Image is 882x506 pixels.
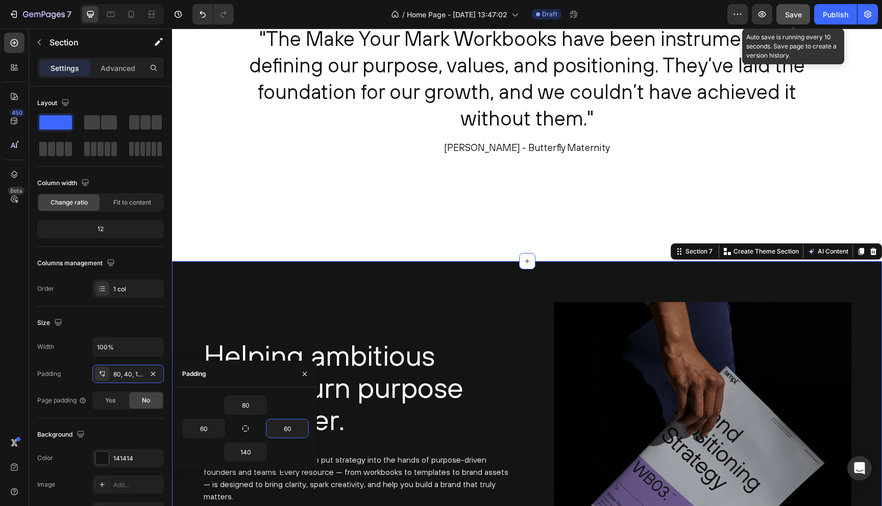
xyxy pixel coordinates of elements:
[402,9,405,20] span: /
[814,4,857,24] button: Publish
[407,9,507,20] span: Home Page - [DATE] 13:47:02
[542,10,557,19] span: Draft
[8,187,24,195] div: Beta
[102,59,110,67] img: tab_keywords_by_traffic_grey.svg
[93,338,163,356] input: Auto
[27,27,112,35] div: Domain: [DOMAIN_NAME]
[4,4,76,24] button: 7
[16,16,24,24] img: logo_orange.svg
[633,217,678,229] button: AI Content
[67,8,71,20] p: 7
[172,29,882,506] iframe: To enrich screen reader interactions, please activate Accessibility in Grammarly extension settings
[113,285,161,294] div: 1 col
[225,443,266,461] input: Auto
[101,63,135,73] p: Advanced
[37,453,53,463] div: Color
[561,218,627,227] p: Create Theme Section
[37,176,91,190] div: Column width
[28,59,36,67] img: tab_domain_overview_orange.svg
[192,4,234,24] div: Undo/Redo
[10,109,24,117] div: 450
[37,480,55,489] div: Image
[847,456,872,480] div: Open Intercom Messenger
[113,370,143,379] div: 80, 40, 140, 60
[142,396,150,405] span: No
[37,342,54,351] div: Width
[50,113,660,125] p: [PERSON_NAME] - Butterfly Maternity
[113,480,161,490] div: Add...
[37,428,87,442] div: Background
[823,9,848,20] div: Publish
[37,316,64,330] div: Size
[113,60,172,67] div: Keywords by Traffic
[182,369,206,378] div: Padding
[50,36,133,48] p: Section
[31,310,345,408] h2: Helping ambitious brands turn purpose into power.
[105,396,115,405] span: Yes
[29,16,50,24] div: v 4.0.25
[113,198,151,207] span: Fit to content
[32,425,344,474] p: The simpl. Store was created to put strategy into the hands of purpose-driven founders and teams....
[37,369,61,378] div: Padding
[225,396,266,414] input: Auto
[37,396,87,405] div: Page padding
[39,222,162,236] div: 12
[785,10,802,19] span: Save
[37,96,71,110] div: Layout
[39,60,91,67] div: Domain Overview
[37,257,117,270] div: Columns management
[51,198,88,207] span: Change ratio
[51,63,79,73] p: Settings
[511,218,543,227] div: Section 7
[266,419,308,438] input: Auto
[183,419,225,438] input: Auto
[37,284,54,293] div: Order
[16,27,24,35] img: website_grey.svg
[776,4,810,24] button: Save
[113,454,161,463] div: 141414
